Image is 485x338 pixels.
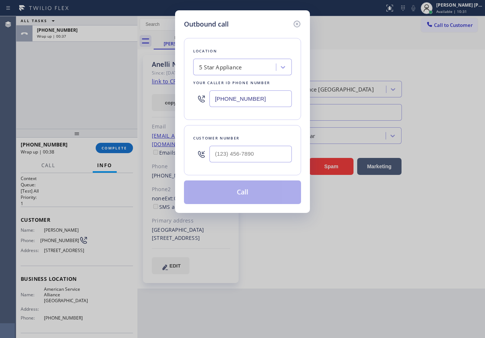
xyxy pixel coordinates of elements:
[209,146,292,162] input: (123) 456-7890
[184,19,229,29] h5: Outbound call
[209,90,292,107] input: (123) 456-7890
[199,63,242,72] div: 5 Star Appliance
[193,134,292,142] div: Customer number
[193,79,292,87] div: Your caller id phone number
[184,180,301,204] button: Call
[193,47,292,55] div: Location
